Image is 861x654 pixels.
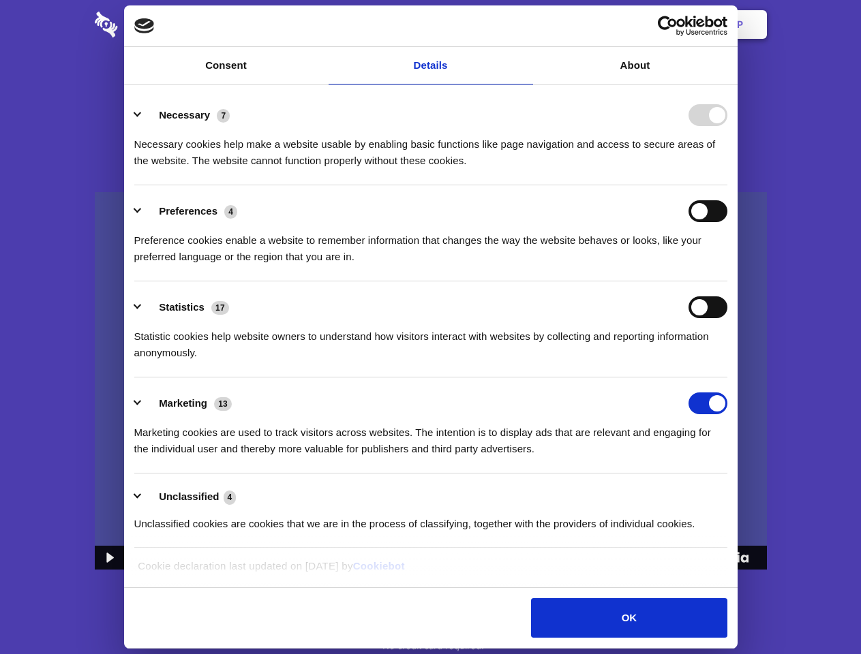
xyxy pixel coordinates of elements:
label: Statistics [159,301,205,313]
h4: Auto-redaction of sensitive data, encrypted data sharing and self-destructing private chats. Shar... [95,124,767,169]
a: Usercentrics Cookiebot - opens in a new window [608,16,727,36]
label: Preferences [159,205,217,217]
iframe: Drift Widget Chat Controller [793,586,845,638]
a: Consent [124,47,329,84]
img: logo [134,18,155,33]
button: Unclassified (4) [134,488,245,505]
span: 13 [214,397,232,411]
button: Marketing (13) [134,392,241,414]
h1: Eliminate Slack Data Loss. [95,61,767,110]
a: About [533,47,738,84]
div: Unclassified cookies are cookies that we are in the process of classifying, together with the pro... [134,505,727,532]
label: Necessary [159,109,210,121]
a: Contact [553,3,616,46]
span: 4 [224,490,237,504]
a: Details [329,47,533,84]
div: Marketing cookies are used to track visitors across websites. The intention is to display ads tha... [134,414,727,457]
a: Pricing [400,3,459,46]
div: Necessary cookies help make a website usable by enabling basic functions like page navigation and... [134,126,727,169]
img: logo-wordmark-white-trans-d4663122ce5f474addd5e946df7df03e33cb6a1c49d2221995e7729f52c070b2.svg [95,12,211,37]
span: 7 [217,109,230,123]
button: Play Video [95,546,123,570]
div: Preference cookies enable a website to remember information that changes the way the website beha... [134,222,727,265]
span: 17 [211,301,229,315]
button: Statistics (17) [134,296,238,318]
div: Statistic cookies help website owners to understand how visitors interact with websites by collec... [134,318,727,361]
button: OK [531,598,727,638]
a: Cookiebot [353,560,405,572]
a: Login [618,3,678,46]
div: Cookie declaration last updated on [DATE] by [127,558,734,585]
button: Preferences (4) [134,200,246,222]
span: 4 [224,205,237,219]
label: Marketing [159,397,207,409]
img: Sharesecret [95,192,767,570]
button: Necessary (7) [134,104,239,126]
